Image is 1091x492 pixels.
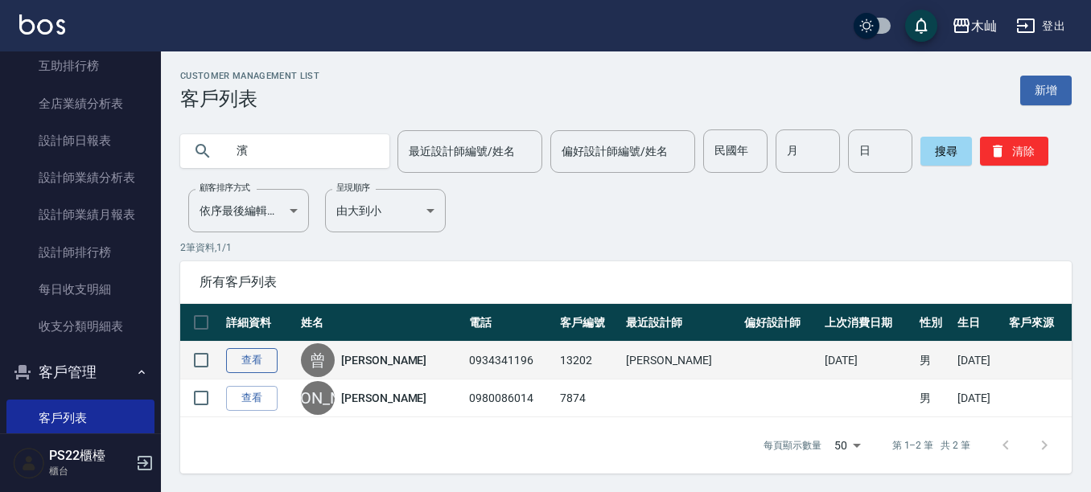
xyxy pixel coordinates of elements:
a: 互助排行榜 [6,47,154,84]
button: 登出 [1010,11,1072,41]
a: 設計師日報表 [6,122,154,159]
td: [DATE] [821,342,916,379]
h3: 客戶列表 [180,88,319,110]
button: 搜尋 [920,137,972,166]
td: [PERSON_NAME] [622,342,739,379]
td: 男 [916,342,954,379]
a: 收支分類明細表 [6,308,154,345]
button: 木屾 [945,10,1003,43]
th: 上次消費日期 [821,304,916,342]
p: 櫃台 [49,464,131,478]
div: 曾 [301,343,335,377]
button: 客戶管理 [6,351,154,393]
th: 客戶來源 [1005,304,1072,342]
td: 7874 [556,379,623,417]
div: 木屾 [971,16,997,36]
td: [DATE] [953,379,1005,417]
label: 呈現順序 [336,182,370,194]
th: 姓名 [297,304,465,342]
h2: Customer Management List [180,71,319,81]
a: 新增 [1020,76,1072,105]
td: 13202 [556,342,623,379]
img: Person [13,447,45,479]
th: 客戶編號 [556,304,623,342]
a: 設計師排行榜 [6,234,154,271]
div: 由大到小 [325,189,446,232]
td: [DATE] [953,342,1005,379]
button: save [905,10,937,42]
td: 0980086014 [465,379,556,417]
a: 全店業績分析表 [6,85,154,122]
th: 最近設計師 [622,304,739,342]
p: 每頁顯示數量 [764,438,821,453]
a: 客戶列表 [6,400,154,437]
div: 50 [828,424,867,467]
div: [PERSON_NAME] [301,381,335,415]
td: 0934341196 [465,342,556,379]
button: 清除 [980,137,1048,166]
td: 男 [916,379,954,417]
a: [PERSON_NAME] [341,390,426,406]
th: 偏好設計師 [740,304,821,342]
h5: PS22櫃檯 [49,448,131,464]
a: 查看 [226,386,278,411]
th: 電話 [465,304,556,342]
p: 第 1–2 筆 共 2 筆 [892,438,970,453]
label: 顧客排序方式 [200,182,250,194]
a: [PERSON_NAME] [341,352,426,368]
a: 每日收支明細 [6,271,154,308]
img: Logo [19,14,65,35]
a: 設計師業績月報表 [6,196,154,233]
p: 2 筆資料, 1 / 1 [180,240,1072,255]
a: 查看 [226,348,278,373]
th: 性別 [916,304,954,342]
div: 依序最後編輯時間 [188,189,309,232]
th: 生日 [953,304,1005,342]
span: 所有客戶列表 [200,274,1052,290]
th: 詳細資料 [222,304,297,342]
a: 設計師業績分析表 [6,159,154,196]
input: 搜尋關鍵字 [225,129,377,173]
